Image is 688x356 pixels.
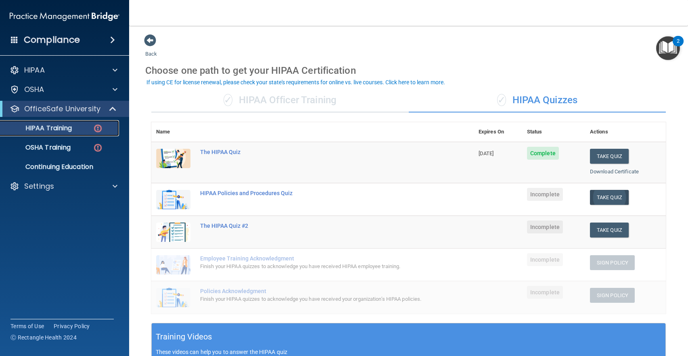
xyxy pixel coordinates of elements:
a: OfficeSafe University [10,104,117,114]
span: Incomplete [527,221,563,233]
h5: Training Videos [156,330,212,344]
a: Back [145,41,157,57]
button: Take Quiz [590,223,629,237]
p: OSHA Training [5,144,71,152]
a: HIPAA [10,65,117,75]
p: HIPAA [24,65,45,75]
th: Status [522,122,585,142]
button: If using CE for license renewal, please check your state's requirements for online vs. live cours... [145,78,446,86]
th: Actions [585,122,666,142]
p: HIPAA Training [5,124,72,132]
p: OSHA [24,85,44,94]
span: ✓ [224,94,232,106]
span: Incomplete [527,253,563,266]
button: Take Quiz [590,149,629,164]
button: Sign Policy [590,288,635,303]
p: Settings [24,181,54,191]
th: Expires On [474,122,522,142]
span: Incomplete [527,286,563,299]
div: HIPAA Policies and Procedures Quiz [200,190,433,196]
div: Choose one path to get your HIPAA Certification [145,59,672,82]
div: HIPAA Officer Training [151,88,409,112]
p: Continuing Education [5,163,115,171]
div: Employee Training Acknowledgment [200,255,433,262]
div: HIPAA Quizzes [409,88,666,112]
button: Open Resource Center, 2 new notifications [656,36,680,60]
span: ✓ [497,94,506,106]
div: 2 [677,41,680,52]
a: Settings [10,181,117,191]
th: Name [151,122,195,142]
a: Terms of Use [10,322,44,330]
a: OSHA [10,85,117,94]
span: Incomplete [527,188,563,201]
button: Sign Policy [590,255,635,270]
h4: Compliance [24,34,80,46]
div: Finish your HIPAA quizzes to acknowledge you have received HIPAA employee training. [200,262,433,271]
a: Download Certificate [590,169,639,175]
p: OfficeSafe University [24,104,100,114]
div: If using CE for license renewal, please check your state's requirements for online vs. live cours... [146,79,445,85]
div: Finish your HIPAA quizzes to acknowledge you have received your organization’s HIPAA policies. [200,294,433,304]
p: These videos can help you to answer the HIPAA quiz [156,349,661,355]
img: PMB logo [10,8,119,25]
button: Take Quiz [590,190,629,205]
div: Policies Acknowledgment [200,288,433,294]
img: danger-circle.6113f641.png [93,123,103,133]
img: danger-circle.6113f641.png [93,143,103,153]
span: [DATE] [479,150,494,156]
div: The HIPAA Quiz [200,149,433,155]
div: The HIPAA Quiz #2 [200,223,433,229]
span: Ⓒ Rectangle Health 2024 [10,333,77,341]
a: Privacy Policy [54,322,90,330]
span: Complete [527,147,559,160]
